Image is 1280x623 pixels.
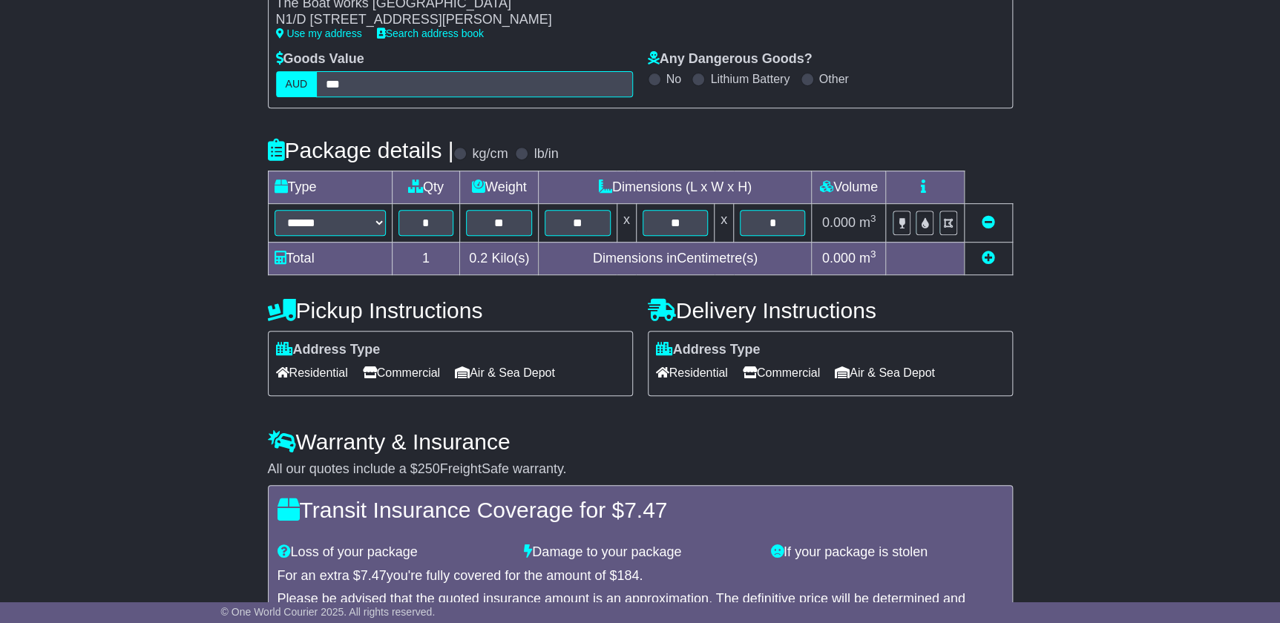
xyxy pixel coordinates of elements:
[363,361,440,384] span: Commercial
[472,146,508,162] label: kg/cm
[624,498,667,522] span: 7.47
[666,72,681,86] label: No
[859,215,876,230] span: m
[859,251,876,266] span: m
[392,171,460,203] td: Qty
[361,568,387,583] span: 7.47
[276,27,362,39] a: Use my address
[835,361,935,384] span: Air & Sea Depot
[278,498,1003,522] h4: Transit Insurance Coverage for $
[743,361,820,384] span: Commercial
[268,461,1013,478] div: All our quotes include a $ FreightSafe warranty.
[268,298,633,323] h4: Pickup Instructions
[278,591,1003,623] div: Please be advised that the quoted insurance amount is an approximation. The definitive price will...
[392,242,460,274] td: 1
[516,544,764,561] div: Damage to your package
[870,213,876,224] sup: 3
[812,171,886,203] td: Volume
[617,203,636,242] td: x
[534,146,558,162] label: lb/in
[469,251,488,266] span: 0.2
[270,544,517,561] div: Loss of your package
[982,215,995,230] a: Remove this item
[539,171,812,203] td: Dimensions (L x W x H)
[276,12,605,28] div: N1/D [STREET_ADDRESS][PERSON_NAME]
[377,27,484,39] a: Search address book
[710,72,790,86] label: Lithium Battery
[455,361,555,384] span: Air & Sea Depot
[715,203,734,242] td: x
[268,138,454,162] h4: Package details |
[276,342,381,358] label: Address Type
[648,298,1013,323] h4: Delivery Instructions
[822,251,856,266] span: 0.000
[418,461,440,476] span: 250
[460,242,539,274] td: Kilo(s)
[276,51,364,67] label: Goods Value
[982,251,995,266] a: Add new item
[617,568,639,583] span: 184
[656,342,761,358] label: Address Type
[539,242,812,274] td: Dimensions in Centimetre(s)
[819,72,849,86] label: Other
[764,544,1011,561] div: If your package is stolen
[276,361,348,384] span: Residential
[268,429,1013,454] h4: Warranty & Insurance
[268,242,392,274] td: Total
[870,248,876,260] sup: 3
[268,171,392,203] td: Type
[648,51,813,67] label: Any Dangerous Goods?
[276,71,318,97] label: AUD
[822,215,856,230] span: 0.000
[656,361,728,384] span: Residential
[221,606,436,618] span: © One World Courier 2025. All rights reserved.
[460,171,539,203] td: Weight
[278,568,1003,584] div: For an extra $ you're fully covered for the amount of $ .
